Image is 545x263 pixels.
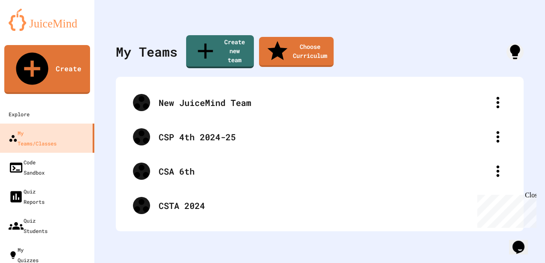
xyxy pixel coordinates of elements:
div: My Teams [116,42,178,61]
iframe: chat widget [509,229,536,254]
div: Code Sandbox [9,157,45,178]
img: logo-orange.svg [9,9,86,31]
div: Quiz Reports [9,186,45,207]
div: My Teams/Classes [9,128,57,148]
div: CSP 4th 2024-25 [159,130,489,143]
div: Quiz Students [9,215,48,236]
div: New JuiceMind Team [159,96,489,109]
iframe: chat widget [474,191,536,228]
a: Create new team [186,35,254,68]
div: CSTA 2024 [159,199,506,212]
a: Choose Curriculum [259,37,334,67]
div: Explore [9,109,30,119]
div: How it works [506,43,524,60]
div: CSA 6th [159,165,489,178]
a: Create [4,45,90,94]
div: Chat with us now!Close [3,3,59,54]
